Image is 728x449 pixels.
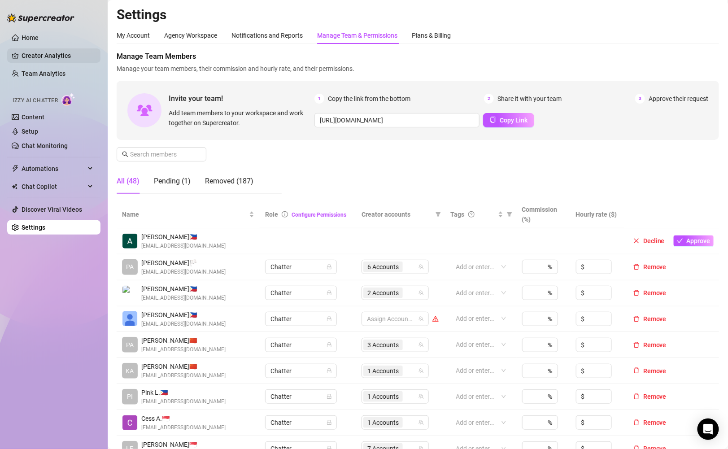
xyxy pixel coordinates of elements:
span: delete [633,367,640,374]
th: Hourly rate ($) [571,201,624,228]
span: 6 Accounts [363,262,403,272]
span: [EMAIL_ADDRESS][DOMAIN_NAME] [141,423,226,432]
button: Decline [630,235,668,246]
span: Chat Copilot [22,179,85,194]
span: team [418,420,424,425]
button: Remove [630,314,670,324]
span: Automations [22,161,85,176]
span: [PERSON_NAME] 🇵🇭 [141,310,226,320]
span: lock [327,420,332,425]
a: Setup [22,128,38,135]
span: team [418,342,424,348]
span: Chatter [270,364,331,378]
span: Remove [643,393,667,400]
span: Share it with your team [497,94,562,104]
span: Approve their request [649,94,708,104]
span: delete [633,316,640,322]
span: [PERSON_NAME] 🇨🇳 [141,362,226,371]
span: [EMAIL_ADDRESS][DOMAIN_NAME] [141,294,226,302]
span: lock [327,316,332,322]
th: Commission (%) [517,201,571,228]
span: [EMAIL_ADDRESS][DOMAIN_NAME] [141,371,226,380]
span: Cess A. 🇸🇬 [141,414,226,423]
span: Chatter [270,312,331,326]
span: 1 Accounts [367,392,399,401]
span: Tags [451,209,465,219]
span: team [418,394,424,399]
span: 2 Accounts [363,288,403,298]
img: Stephanie Kyle Arceño [122,311,137,326]
a: Content [22,113,44,121]
div: Open Intercom Messenger [697,418,719,440]
span: [EMAIL_ADDRESS][DOMAIN_NAME] [141,345,226,354]
span: [EMAIL_ADDRESS][DOMAIN_NAME] [141,268,226,276]
img: Chat Copilot [12,183,17,190]
span: Decline [643,237,665,244]
img: AI Chatter [61,93,75,106]
span: team [418,290,424,296]
div: Manage Team & Permissions [317,31,397,40]
span: Chatter [270,390,331,403]
span: delete [633,393,640,400]
span: team [418,368,424,374]
div: Pending (1) [154,176,191,187]
span: PA [126,340,134,350]
span: filter [434,208,443,221]
span: Remove [643,315,667,323]
span: KA [126,366,134,376]
button: Copy Link [483,113,534,127]
span: lock [327,394,332,399]
span: [PERSON_NAME] 🇵🇭 [141,232,226,242]
span: lock [327,342,332,348]
a: Discover Viral Videos [22,206,82,213]
span: PA [126,262,134,272]
span: [PERSON_NAME] 🇵🇭 [141,284,226,294]
span: Chatter [270,338,331,352]
span: 1 [314,94,324,104]
span: team [418,264,424,270]
div: My Account [117,31,150,40]
span: Copy the link from the bottom [328,94,410,104]
span: PI [127,392,133,401]
span: Approve [687,237,711,244]
span: Remove [643,289,667,296]
span: 1 Accounts [363,391,403,402]
span: info-circle [282,211,288,218]
span: Pink L. 🇵🇭 [141,388,226,397]
span: check [677,238,683,244]
a: Configure Permissions [292,212,346,218]
span: 6 Accounts [367,262,399,272]
span: Name [122,209,247,219]
img: logo-BBDzfeDw.svg [7,13,74,22]
span: [PERSON_NAME] 🏳️ [141,258,226,268]
span: delete [633,264,640,270]
span: copy [490,117,496,123]
span: 2 [484,94,494,104]
span: Remove [643,419,667,426]
img: Cess Arriane Eleazar Lao [122,415,137,430]
span: Chatter [270,416,331,429]
span: warning [432,316,439,322]
span: Creator accounts [362,209,432,219]
span: delete [633,290,640,296]
a: Creator Analytics [22,48,93,63]
span: 3 [635,94,645,104]
span: [EMAIL_ADDRESS][DOMAIN_NAME] [141,397,226,406]
span: team [418,316,424,322]
span: 3 Accounts [363,340,403,350]
span: filter [507,212,512,217]
span: [EMAIL_ADDRESS][DOMAIN_NAME] [141,320,226,328]
button: Remove [630,366,670,376]
span: filter [505,208,514,221]
span: close [633,238,640,244]
div: All (48) [117,176,139,187]
button: Approve [674,235,714,246]
span: 1 Accounts [363,417,403,428]
img: Aiza Bayas [122,286,137,301]
span: question-circle [468,211,475,218]
span: filter [436,212,441,217]
button: Remove [630,417,670,428]
span: search [122,151,128,157]
span: 3 Accounts [367,340,399,350]
button: Remove [630,391,670,402]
